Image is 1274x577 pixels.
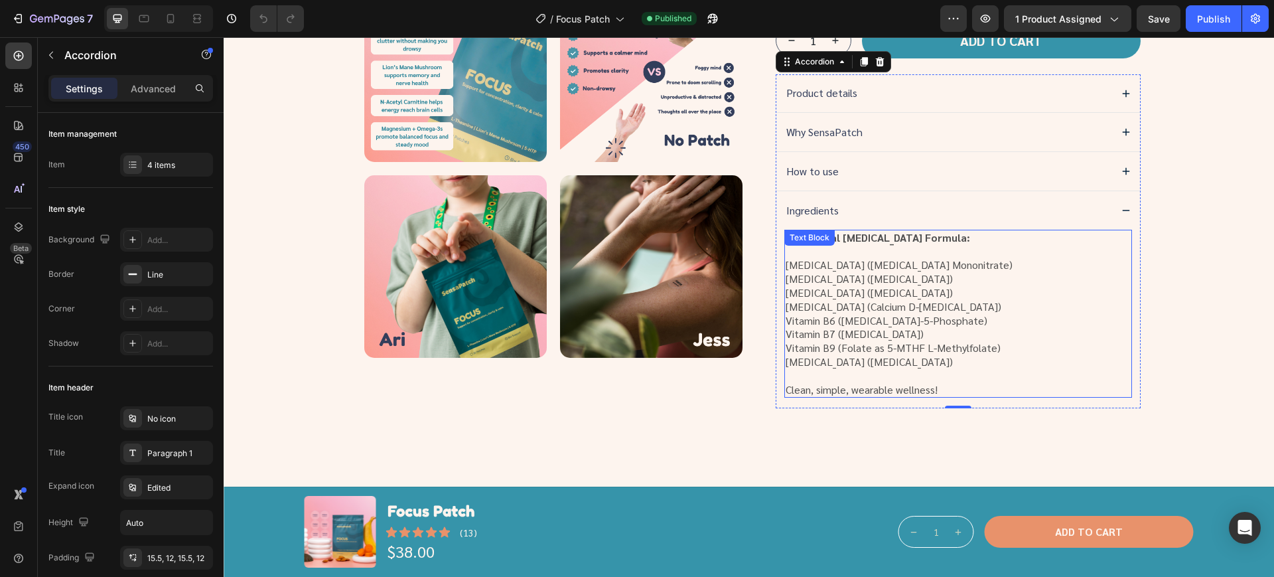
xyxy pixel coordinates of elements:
[147,269,210,281] div: Line
[556,12,610,26] span: Focus Patch
[563,195,608,206] div: Text Block
[562,263,907,277] p: [MEDICAL_DATA] (Calcium D-[MEDICAL_DATA])
[1148,13,1170,25] span: Save
[147,448,210,459] div: Paragraph 1
[563,49,634,63] p: Product details
[48,447,65,459] div: Title
[569,19,613,31] div: Accordion
[48,411,83,423] div: Title icon
[147,413,210,425] div: No icon
[5,5,99,32] button: 7
[48,268,74,280] div: Border
[562,249,907,263] p: [MEDICAL_DATA] ([MEDICAL_DATA])
[562,221,907,235] p: [MEDICAL_DATA] ([MEDICAL_DATA] Mononitrate)
[1229,512,1261,544] div: Open Intercom Messenger
[1015,12,1101,26] span: 1 product assigned
[48,303,75,315] div: Corner
[695,479,730,510] input: quantity
[147,338,210,350] div: Add...
[1197,12,1230,26] div: Publish
[147,303,210,315] div: Add...
[562,346,907,360] p: Clean, simple, wearable wellness!
[1137,5,1180,32] button: Save
[163,463,255,485] h3: Focus Patch
[48,231,113,249] div: Background
[655,13,691,25] span: Published
[163,503,255,526] div: $38.00
[224,37,1274,577] iframe: Design area
[48,549,98,567] div: Padding
[48,514,92,532] div: Height
[48,159,65,171] div: Item
[48,382,94,394] div: Item header
[87,11,93,27] p: 7
[48,337,79,349] div: Shadow
[1186,5,1241,32] button: Publish
[1004,5,1131,32] button: 1 product assigned
[562,290,907,304] p: Vitamin B7 ([MEDICAL_DATA])
[563,127,615,141] p: How to use
[48,203,85,215] div: Item style
[685,479,695,510] button: decrement
[147,234,210,246] div: Add...
[562,304,907,318] p: Vitamin B9 (Folate as 5-MTHF L-Methylfolate)
[236,489,253,501] p: (13)
[147,159,210,171] div: 4 items
[48,128,117,140] div: Item management
[563,88,639,102] p: Why SensaPatch
[66,82,103,96] p: Settings
[250,5,304,32] div: Undo/Redo
[730,479,740,510] button: increment
[131,82,176,96] p: Advanced
[10,243,32,254] div: Beta
[550,12,553,26] span: /
[562,318,907,332] p: [MEDICAL_DATA] ([MEDICAL_DATA])
[147,482,210,494] div: Edited
[562,235,907,249] p: [MEDICAL_DATA] ([MEDICAL_DATA])
[121,511,212,535] input: Auto
[761,479,970,511] button: add to cart
[562,193,746,207] strong: All Natural [MEDICAL_DATA] Formula:
[562,277,907,291] p: Vitamin B6 ([MEDICAL_DATA]-5-Phosphate)
[48,480,94,492] div: Expand icon
[13,141,32,152] div: 450
[64,47,177,63] p: Accordion
[831,488,899,502] div: add to cart
[563,167,615,181] p: Ingredients
[147,552,210,564] div: 15.5, 12, 15.5, 12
